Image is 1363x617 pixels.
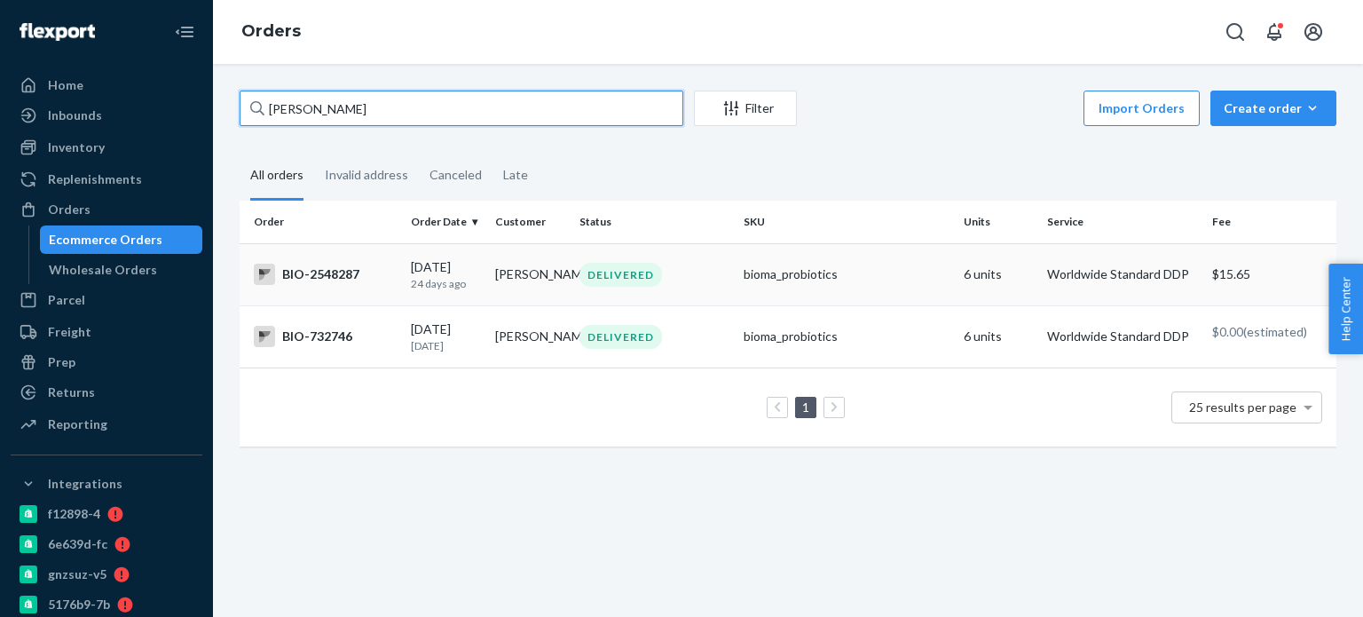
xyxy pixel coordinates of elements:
[1217,14,1253,50] button: Open Search Box
[1224,99,1323,117] div: Create order
[48,107,102,124] div: Inbounds
[11,195,202,224] a: Orders
[1040,201,1204,243] th: Service
[48,323,91,341] div: Freight
[1205,243,1336,305] td: $15.65
[240,201,404,243] th: Order
[48,353,75,371] div: Prep
[11,318,202,346] a: Freight
[40,225,203,254] a: Ecommerce Orders
[241,21,301,41] a: Orders
[11,470,202,498] button: Integrations
[579,325,662,349] div: DELIVERED
[40,256,203,284] a: Wholesale Orders
[48,170,142,188] div: Replenishments
[1047,328,1197,345] p: Worldwide Standard DDP
[48,475,122,493] div: Integrations
[411,258,481,291] div: [DATE]
[227,6,315,58] ol: breadcrumbs
[240,91,683,126] input: Search orders
[1243,324,1307,339] span: (estimated)
[11,560,202,589] a: gnzsuz-v5
[1257,14,1292,50] button: Open notifications
[488,243,572,305] td: [PERSON_NAME]
[49,261,157,279] div: Wholesale Orders
[48,415,107,433] div: Reporting
[744,328,949,345] div: bioma_probiotics
[48,76,83,94] div: Home
[11,133,202,162] a: Inventory
[48,138,105,156] div: Inventory
[1047,265,1197,283] p: Worldwide Standard DDP
[48,291,85,309] div: Parcel
[799,399,813,415] a: Page 1 is your current page
[48,535,107,553] div: 6e639d-fc
[737,201,956,243] th: SKU
[411,338,481,353] p: [DATE]
[48,505,100,523] div: f12898-4
[957,243,1041,305] td: 6 units
[1189,399,1296,415] span: 25 results per page
[11,286,202,314] a: Parcel
[1328,264,1363,354] button: Help Center
[48,596,110,613] div: 5176b9-7b
[744,265,949,283] div: bioma_probiotics
[11,410,202,439] a: Reporting
[957,305,1041,368] td: 6 units
[167,14,202,50] button: Close Navigation
[11,348,202,376] a: Prep
[11,165,202,194] a: Replenishments
[1083,91,1200,126] button: Import Orders
[429,152,482,198] div: Canceled
[250,152,303,201] div: All orders
[48,566,106,583] div: gnzsuz-v5
[1205,201,1336,243] th: Fee
[11,530,202,558] a: 6e639d-fc
[488,305,572,368] td: [PERSON_NAME]
[254,264,397,285] div: BIO-2548287
[579,263,662,287] div: DELIVERED
[11,101,202,130] a: Inbounds
[572,201,737,243] th: Status
[11,378,202,407] a: Returns
[957,201,1041,243] th: Units
[411,276,481,291] p: 24 days ago
[695,99,796,117] div: Filter
[694,91,797,126] button: Filter
[49,231,162,249] div: Ecommerce Orders
[325,152,408,198] div: Invalid address
[1210,91,1336,126] button: Create order
[11,71,202,99] a: Home
[48,201,91,218] div: Orders
[20,23,95,41] img: Flexport logo
[1296,14,1331,50] button: Open account menu
[1212,323,1322,341] p: $0.00
[495,214,565,229] div: Customer
[254,326,397,347] div: BIO-732746
[11,500,202,528] a: f12898-4
[404,201,488,243] th: Order Date
[48,384,95,401] div: Returns
[503,152,528,198] div: Late
[411,320,481,353] div: [DATE]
